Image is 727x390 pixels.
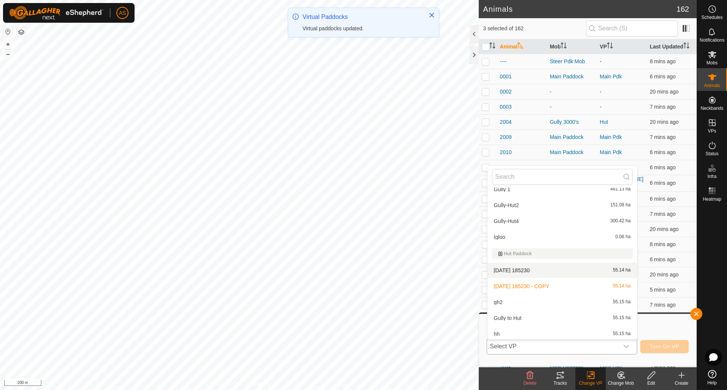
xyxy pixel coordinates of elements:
span: 151.08 ha [610,203,630,208]
span: Delete [523,381,537,386]
button: – [3,50,13,59]
span: [DATE] 185230 [494,268,530,273]
span: VPs [708,129,716,133]
span: Mobs [707,61,718,65]
li: Gully 1 [487,182,637,197]
span: 14 Aug 2025, 9:48 am [650,271,678,278]
span: Turn On VP [650,343,679,349]
span: 0.06 ha [616,234,631,240]
p-sorticon: Activate to sort [561,44,567,50]
span: Animals [704,83,720,88]
span: Heatmap [703,197,721,201]
p-sorticon: Activate to sort [517,44,523,50]
span: 14 Aug 2025, 10:03 am [650,164,675,170]
div: Hut Paddock [498,251,627,256]
a: Main Pdk [600,134,622,140]
span: 0001 [500,73,512,81]
div: Change Mob [606,380,636,387]
div: Main Paddock [550,73,594,81]
div: Main Paddock [550,148,594,156]
span: 14 Aug 2025, 9:48 am [650,226,678,232]
div: dropdown trigger [619,339,634,354]
app-display-virtual-paddock-transition: - [600,89,602,95]
div: Steer Pdk Mob [550,58,594,66]
span: 2009 [500,133,512,141]
div: Virtual Paddocks [302,12,421,22]
span: 0003 [500,103,512,111]
span: Select VP [487,339,619,354]
span: 14 Aug 2025, 10:01 am [650,241,675,247]
button: Close [426,10,437,20]
div: - [550,103,594,111]
li: Gully-Hut4 [487,214,637,229]
div: Main Paddock [550,133,594,141]
span: 14 Aug 2025, 10:03 am [650,287,675,293]
li: Gully-Hut2 [487,198,637,213]
p-sorticon: Activate to sort [683,44,689,50]
div: Change VP [575,380,606,387]
span: 14 Aug 2025, 9:48 am [650,89,678,95]
li: Igloo [487,229,637,245]
a: Privacy Policy [209,380,238,387]
span: [DATE] 185230 - COPY [494,284,550,289]
p-sorticon: Activate to sort [607,44,613,50]
th: Animal [497,39,547,54]
input: Search (S) [586,20,678,36]
span: 14 Aug 2025, 10:02 am [650,134,675,140]
span: Infra [707,174,716,179]
span: gh2 [494,300,503,305]
span: 14 Aug 2025, 10:03 am [650,256,675,262]
h2: Animals [483,5,677,14]
span: 3 selected of 162 [483,25,586,33]
span: 2010 [500,148,512,156]
div: Virtual paddocks updated. [302,25,421,33]
span: 14 Aug 2025, 10:02 am [650,73,675,80]
span: 55.15 ha [613,315,631,321]
span: 2004 [500,118,512,126]
span: Gully to Hut [494,315,522,321]
span: Schedules [701,15,722,20]
div: Create [666,380,697,387]
th: Mob [547,39,597,54]
span: hh [494,331,500,337]
button: Reset Map [3,27,13,36]
span: 14 Aug 2025, 10:01 am [650,302,675,308]
app-display-virtual-paddock-transition: - [600,104,602,110]
span: 55.15 ha [613,300,631,305]
span: 300.42 ha [610,218,630,224]
span: 55.14 ha [613,268,631,273]
span: 14 Aug 2025, 10:02 am [650,104,675,110]
li: gh2 [487,295,637,310]
app-display-virtual-paddock-transition: - [600,58,602,64]
th: Last Updated [647,39,697,54]
div: Edit [636,380,666,387]
span: 14 Aug 2025, 9:48 am [650,119,678,125]
th: VP [597,39,647,54]
span: 14 Aug 2025, 10:01 am [650,58,675,64]
a: Help [697,367,727,388]
span: Gully 1 [494,187,511,192]
span: 14 Aug 2025, 10:03 am [650,149,675,155]
div: - [550,88,594,96]
span: Notifications [700,38,724,42]
span: 14 Aug 2025, 10:02 am [650,211,675,217]
a: Main Pdk [600,149,622,155]
a: Contact Us [247,380,269,387]
li: hh [487,326,637,342]
div: Tracks [545,380,575,387]
span: 461.13 ha [610,187,630,192]
span: AS [119,9,126,17]
li: Gully to Hut [487,310,637,326]
li: 2025-08-09 185230 [487,263,637,278]
span: Neckbands [700,106,723,111]
div: Gully 3000's [550,118,594,126]
p-sorticon: Activate to sort [489,44,495,50]
span: ---- [500,58,507,66]
div: - [550,164,594,172]
app-display-virtual-paddock-transition: - [600,164,602,170]
span: 0002 [500,88,512,96]
span: Status [705,151,718,156]
span: Help [707,381,717,385]
button: + [3,40,13,49]
span: 55.14 ha [613,284,631,289]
